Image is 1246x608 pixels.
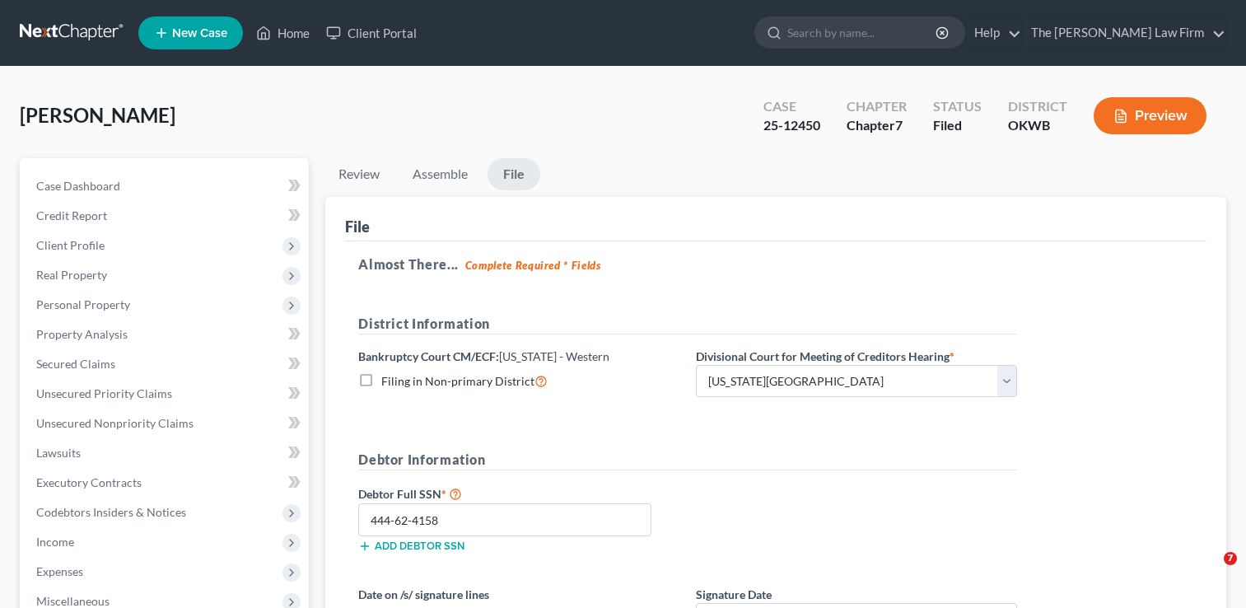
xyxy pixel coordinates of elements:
[399,158,481,190] a: Assemble
[1224,552,1237,565] span: 7
[20,103,175,127] span: [PERSON_NAME]
[1008,116,1067,135] div: OKWB
[1094,97,1206,134] button: Preview
[23,468,309,498] a: Executory Contracts
[36,357,115,371] span: Secured Claims
[358,586,679,603] label: Date on /s/ signature lines
[23,201,309,231] a: Credit Report
[36,327,128,341] span: Property Analysis
[1023,18,1225,48] a: The [PERSON_NAME] Law Firm
[23,379,309,409] a: Unsecured Priority Claims
[36,208,107,222] span: Credit Report
[1008,97,1067,116] div: District
[358,503,651,536] input: XXX-XX-XXXX
[787,17,938,48] input: Search by name...
[23,171,309,201] a: Case Dashboard
[350,484,688,503] label: Debtor Full SSN
[36,594,110,608] span: Miscellaneous
[381,374,534,388] span: Filing in Non-primary District
[933,116,982,135] div: Filed
[763,116,820,135] div: 25-12450
[23,438,309,468] a: Lawsuits
[358,348,609,365] label: Bankruptcy Court CM/ECF:
[696,348,954,365] label: Divisional Court for Meeting of Creditors Hearing
[36,416,194,430] span: Unsecured Nonpriority Claims
[172,27,227,40] span: New Case
[36,475,142,489] span: Executory Contracts
[248,18,318,48] a: Home
[36,564,83,578] span: Expenses
[318,18,425,48] a: Client Portal
[465,259,601,272] strong: Complete Required * Fields
[358,540,464,553] button: Add debtor SSN
[847,97,907,116] div: Chapter
[763,97,820,116] div: Case
[499,349,609,363] span: [US_STATE] - Western
[36,505,186,519] span: Codebtors Insiders & Notices
[36,535,74,549] span: Income
[23,320,309,349] a: Property Analysis
[895,117,903,133] span: 7
[36,179,120,193] span: Case Dashboard
[36,238,105,252] span: Client Profile
[358,450,1017,470] h5: Debtor Information
[345,217,370,236] div: File
[36,446,81,460] span: Lawsuits
[358,255,1193,274] h5: Almost There...
[488,158,540,190] a: File
[1190,552,1230,592] iframe: Intercom live chat
[696,586,772,603] label: Signature Date
[966,18,1021,48] a: Help
[36,297,130,311] span: Personal Property
[36,386,172,400] span: Unsecured Priority Claims
[847,116,907,135] div: Chapter
[23,349,309,379] a: Secured Claims
[358,314,1017,334] h5: District Information
[325,158,393,190] a: Review
[36,268,107,282] span: Real Property
[933,97,982,116] div: Status
[23,409,309,438] a: Unsecured Nonpriority Claims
